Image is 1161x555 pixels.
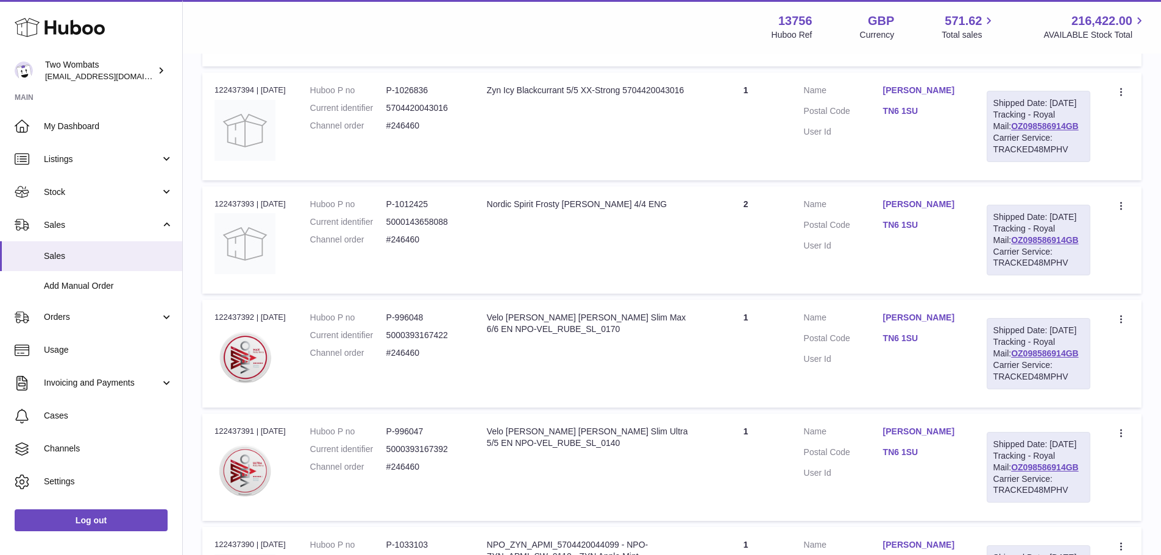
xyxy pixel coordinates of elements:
div: 122437390 | [DATE] [215,539,286,550]
dd: #246460 [386,120,463,132]
dt: Channel order [310,120,386,132]
div: Shipped Date: [DATE] [993,211,1084,223]
td: 1 [700,72,792,180]
a: OZ098586914GB [1011,235,1079,245]
a: OZ098586914GB [1011,348,1079,358]
dt: Current identifier [310,216,386,228]
div: 122437393 | [DATE] [215,199,286,210]
div: Carrier Service: TRACKED48MPHV [993,246,1084,269]
dt: Name [804,426,883,440]
a: [PERSON_NAME] [883,85,962,96]
a: OZ098586914GB [1011,462,1079,472]
dt: Postal Code [804,333,883,347]
a: Log out [15,509,168,531]
dd: P-1033103 [386,539,463,551]
div: Shipped Date: [DATE] [993,325,1084,336]
dt: Postal Code [804,105,883,120]
dt: Channel order [310,347,386,359]
a: TN6 1SU [883,105,962,117]
dt: Huboo P no [310,199,386,210]
dt: Current identifier [310,102,386,114]
a: 216,422.00 AVAILABLE Stock Total [1043,13,1146,41]
td: 2 [700,186,792,294]
dd: 5000143658088 [386,216,463,228]
dt: Current identifier [310,330,386,341]
a: [PERSON_NAME] [883,426,962,437]
dt: Huboo P no [310,426,386,437]
dd: #246460 [386,347,463,359]
div: Tracking - Royal Mail: [987,318,1090,389]
dt: User Id [804,353,883,365]
span: My Dashboard [44,121,173,132]
a: [PERSON_NAME] [883,539,962,551]
dt: User Id [804,126,883,138]
div: 122437391 | [DATE] [215,426,286,437]
span: [EMAIL_ADDRESS][DOMAIN_NAME] [45,71,179,81]
div: Zyn Icy Blackcurrant 5/5 XX-Strong 5704420043016 [487,85,688,96]
dt: Name [804,85,883,99]
span: Channels [44,443,173,454]
div: Shipped Date: [DATE] [993,97,1084,109]
strong: 13756 [778,13,812,29]
div: 122437392 | [DATE] [215,312,286,323]
dt: Huboo P no [310,539,386,551]
span: Invoicing and Payments [44,377,160,389]
span: Listings [44,154,160,165]
a: [PERSON_NAME] [883,199,962,210]
img: Velo_Ruby_Berry_Slim_Max_6_6_Nicotine_Pouches-5000393167422.webp [215,327,275,388]
div: Currency [860,29,895,41]
dd: P-996047 [386,426,463,437]
img: no-photo.jpg [215,100,275,161]
span: Usage [44,344,173,356]
strong: GBP [868,13,894,29]
td: 1 [700,300,792,407]
td: 1 [700,414,792,521]
dd: 5704420043016 [386,102,463,114]
span: 571.62 [945,13,982,29]
img: internalAdmin-13756@internal.huboo.com [15,62,33,80]
dt: User Id [804,240,883,252]
span: Cases [44,410,173,422]
a: TN6 1SU [883,219,962,231]
span: Sales [44,219,160,231]
div: Huboo Ref [772,29,812,41]
dd: 5000393167392 [386,444,463,455]
img: Velo_Ruby_Berry_Slim_Ultra_5_5_Nicotine_Pouches-5000393167392.webp [215,440,275,501]
div: Carrier Service: TRACKED48MPHV [993,132,1084,155]
div: Tracking - Royal Mail: [987,205,1090,275]
dd: 5000393167422 [386,330,463,341]
div: Nordic Spirit Frosty [PERSON_NAME] 4/4 ENG [487,199,688,210]
dd: #246460 [386,461,463,473]
dt: Channel order [310,234,386,246]
span: 216,422.00 [1071,13,1132,29]
dt: Name [804,312,883,327]
dt: Channel order [310,461,386,473]
div: Carrier Service: TRACKED48MPHV [993,359,1084,383]
dt: Huboo P no [310,85,386,96]
dd: P-1012425 [386,199,463,210]
dt: Huboo P no [310,312,386,323]
dd: P-1026836 [386,85,463,96]
dt: User Id [804,467,883,479]
span: Add Manual Order [44,280,173,292]
dt: Name [804,539,883,554]
a: TN6 1SU [883,333,962,344]
a: 571.62 Total sales [942,13,996,41]
dt: Name [804,199,883,213]
span: AVAILABLE Stock Total [1043,29,1146,41]
div: 122437394 | [DATE] [215,85,286,96]
a: [PERSON_NAME] [883,312,962,323]
div: Two Wombats [45,59,155,82]
div: Velo [PERSON_NAME] [PERSON_NAME] Slim Max 6/6 EN NPO-VEL_RUBE_SL_0170 [487,312,688,335]
div: Tracking - Royal Mail: [987,432,1090,503]
span: Stock [44,186,160,198]
div: Velo [PERSON_NAME] [PERSON_NAME] Slim Ultra 5/5 EN NPO-VEL_RUBE_SL_0140 [487,426,688,449]
dd: #246460 [386,234,463,246]
dt: Postal Code [804,447,883,461]
div: Tracking - Royal Mail: [987,91,1090,161]
span: Orders [44,311,160,323]
a: TN6 1SU [883,447,962,458]
dd: P-996048 [386,312,463,323]
span: Sales [44,250,173,262]
img: no-photo.jpg [215,213,275,274]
